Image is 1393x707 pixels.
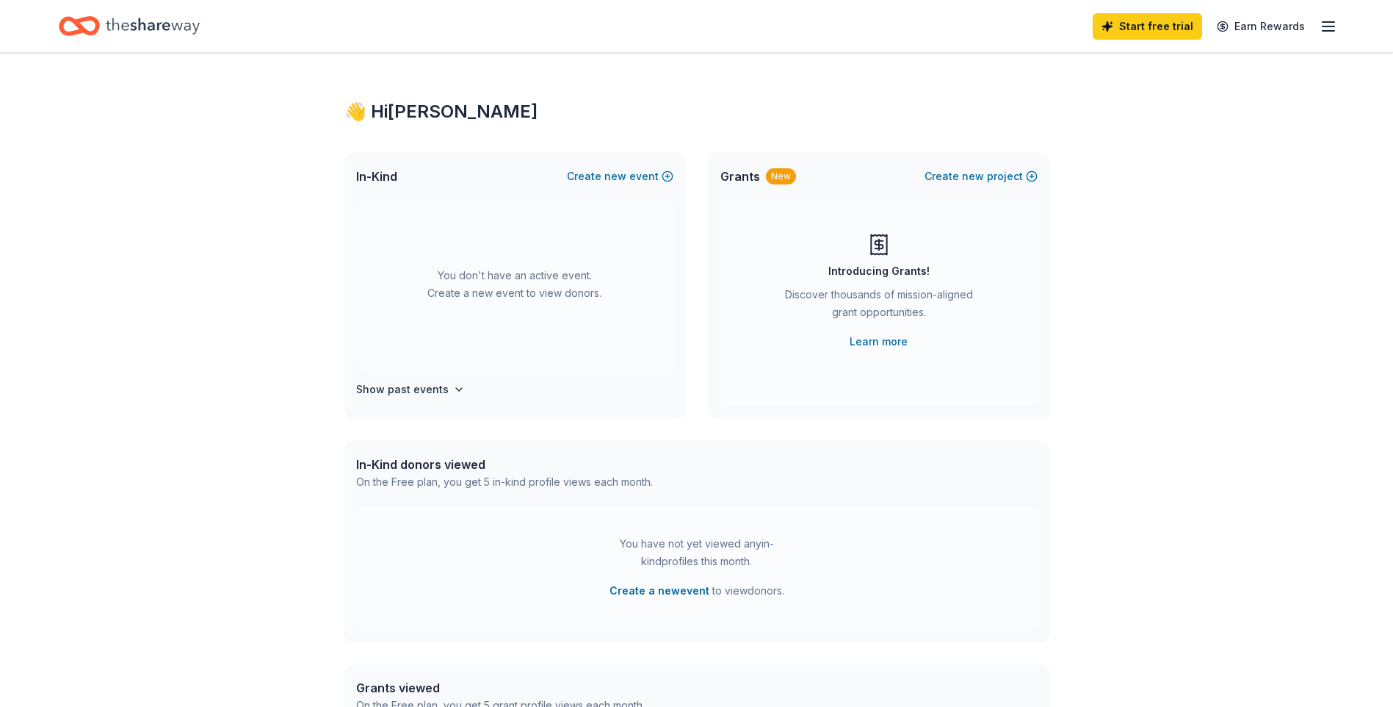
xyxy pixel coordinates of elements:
[356,168,397,185] span: In-Kind
[605,535,789,570] div: You have not yet viewed any in-kind profiles this month.
[766,168,796,184] div: New
[609,582,784,600] span: to view donors .
[609,582,709,600] button: Create a newevent
[356,200,673,369] div: You don't have an active event. Create a new event to view donors.
[720,168,760,185] span: Grants
[59,9,200,43] a: Home
[356,381,465,398] button: Show past events
[962,168,984,185] span: new
[925,168,1038,185] button: Createnewproject
[850,333,908,351] a: Learn more
[828,262,930,280] div: Introducing Grants!
[356,473,653,491] div: On the Free plan, you get 5 in-kind profile views each month.
[356,679,645,697] div: Grants viewed
[356,381,449,398] h4: Show past events
[356,456,653,473] div: In-Kind donors viewed
[344,100,1049,123] div: 👋 Hi [PERSON_NAME]
[779,286,979,327] div: Discover thousands of mission-aligned grant opportunities.
[604,168,626,185] span: new
[1093,13,1202,40] a: Start free trial
[1208,13,1314,40] a: Earn Rewards
[567,168,673,185] button: Createnewevent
